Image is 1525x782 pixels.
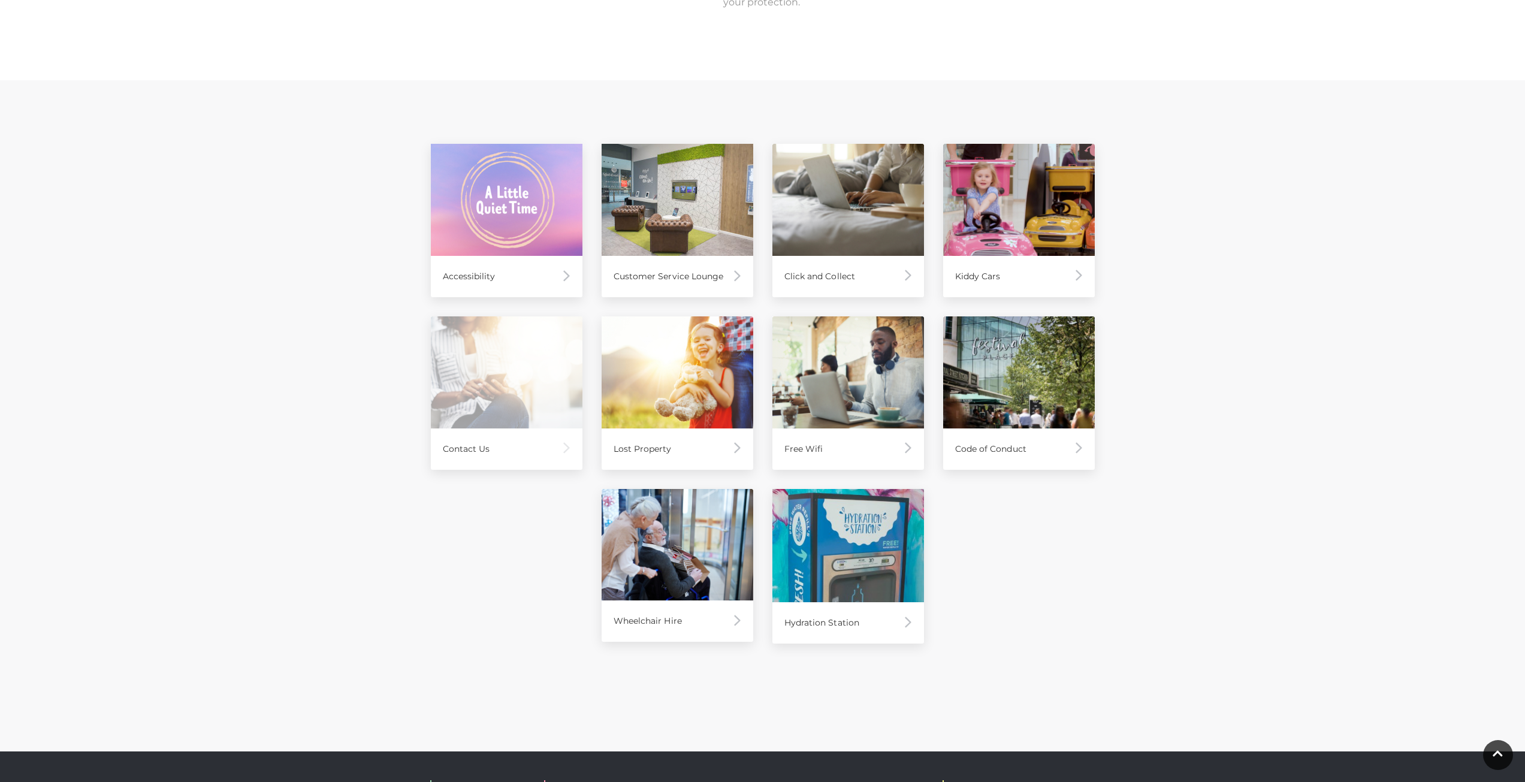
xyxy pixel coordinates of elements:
[431,256,582,297] div: Accessibility
[772,489,924,644] a: Hydration Station
[602,256,753,297] div: Customer Service Lounge
[772,144,924,297] a: Click and Collect
[602,316,753,470] a: Lost Property
[602,144,753,297] a: Customer Service Lounge
[602,489,753,642] a: Wheelchair Hire
[772,428,924,470] div: Free Wifi
[431,144,582,297] a: Accessibility
[943,256,1095,297] div: Kiddy Cars
[943,428,1095,470] div: Code of Conduct
[431,316,582,470] a: Contact Us
[772,602,924,644] div: Hydration Station
[602,600,753,642] div: Wheelchair Hire
[431,428,582,470] div: Contact Us
[772,316,924,470] a: Free Wifi
[772,256,924,297] div: Click and Collect
[943,144,1095,297] a: Kiddy Cars
[943,316,1095,470] a: Code of Conduct
[602,428,753,470] div: Lost Property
